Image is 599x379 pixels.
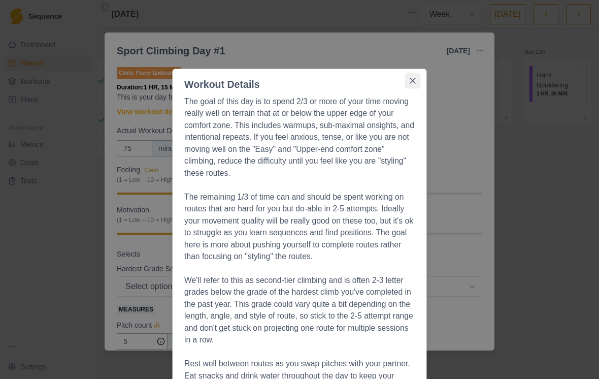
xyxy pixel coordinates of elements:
button: Close [405,73,420,88]
header: Workout Details [173,69,427,91]
p: The remaining 1/3 of time can and should be spent working on routes that are hard for you but do-... [184,191,415,263]
p: The goal of this day is to spend 2/3 or more of your time moving really well on terrain that at o... [184,96,415,179]
p: We'll refer to this as second-tier climbing and is often 2-3 letter grades below the grade of the... [184,274,415,346]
